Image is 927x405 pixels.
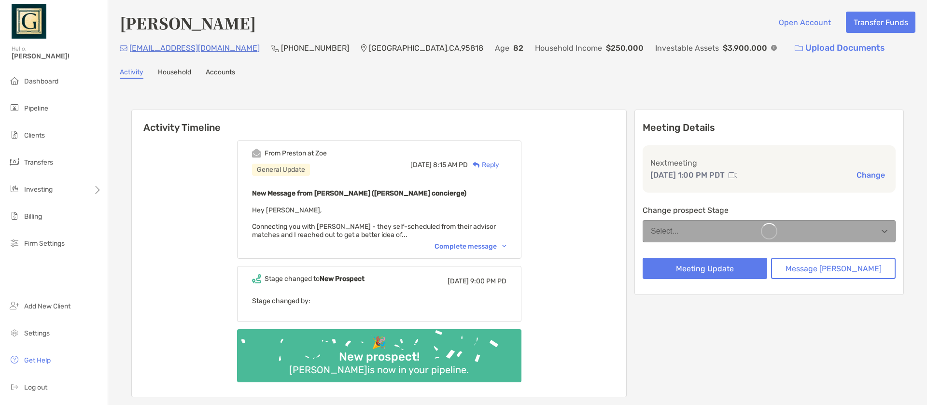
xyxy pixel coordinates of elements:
p: 82 [513,42,523,54]
img: firm-settings icon [9,237,20,249]
img: clients icon [9,129,20,140]
span: Firm Settings [24,239,65,248]
img: add_new_client icon [9,300,20,311]
h4: [PERSON_NAME] [120,12,256,34]
img: Chevron icon [502,245,506,248]
b: New Prospect [320,275,365,283]
img: logout icon [9,381,20,392]
img: investing icon [9,183,20,195]
img: Location Icon [361,44,367,52]
img: settings icon [9,327,20,338]
button: Open Account [771,12,838,33]
p: Meeting Details [643,122,896,134]
img: Phone Icon [271,44,279,52]
span: Log out [24,383,47,391]
span: Billing [24,212,42,221]
span: Hey [PERSON_NAME], Connecting you with [PERSON_NAME] - they self-scheduled from their advisor mat... [252,206,496,239]
span: 8:15 AM PD [433,161,468,169]
button: Transfer Funds [846,12,915,33]
p: [DATE] 1:00 PM PDT [650,169,725,181]
img: Reply icon [473,162,480,168]
span: Investing [24,185,53,194]
div: [PERSON_NAME] is now in your pipeline. [285,364,473,376]
span: Clients [24,131,45,140]
span: Add New Client [24,302,70,310]
span: Settings [24,329,50,337]
h6: Activity Timeline [132,110,626,133]
img: Email Icon [120,45,127,51]
p: Change prospect Stage [643,204,896,216]
a: Activity [120,68,143,79]
a: Accounts [206,68,235,79]
a: Upload Documents [788,38,891,58]
img: pipeline icon [9,102,20,113]
p: Age [495,42,509,54]
p: [GEOGRAPHIC_DATA] , CA , 95818 [369,42,483,54]
img: Confetti [237,329,521,374]
p: [PHONE_NUMBER] [281,42,349,54]
img: button icon [795,45,803,52]
img: Info Icon [771,45,777,51]
span: Pipeline [24,104,48,112]
img: get-help icon [9,354,20,365]
span: Get Help [24,356,51,364]
p: Stage changed by: [252,295,506,307]
p: $3,900,000 [723,42,767,54]
img: communication type [729,171,737,179]
span: Dashboard [24,77,58,85]
a: Household [158,68,191,79]
span: [PERSON_NAME]! [12,52,102,60]
p: [EMAIL_ADDRESS][DOMAIN_NAME] [129,42,260,54]
img: billing icon [9,210,20,222]
p: $250,000 [606,42,644,54]
span: [DATE] [410,161,432,169]
div: New prospect! [335,350,423,364]
div: 🎉 [368,336,390,350]
div: Stage changed to [265,275,365,283]
img: dashboard icon [9,75,20,86]
button: Message [PERSON_NAME] [771,258,896,279]
p: Next meeting [650,157,888,169]
img: transfers icon [9,156,20,168]
button: Change [854,170,888,180]
span: [DATE] [448,277,469,285]
img: Zoe Logo [12,4,46,39]
img: Event icon [252,274,261,283]
span: Transfers [24,158,53,167]
span: 9:00 PM PD [470,277,506,285]
button: Meeting Update [643,258,767,279]
img: Event icon [252,149,261,158]
div: Reply [468,160,499,170]
div: General Update [252,164,310,176]
p: Household Income [535,42,602,54]
div: Complete message [435,242,506,251]
p: Investable Assets [655,42,719,54]
b: New Message from [PERSON_NAME] ([PERSON_NAME] concierge) [252,189,466,197]
div: From Preston at Zoe [265,149,327,157]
